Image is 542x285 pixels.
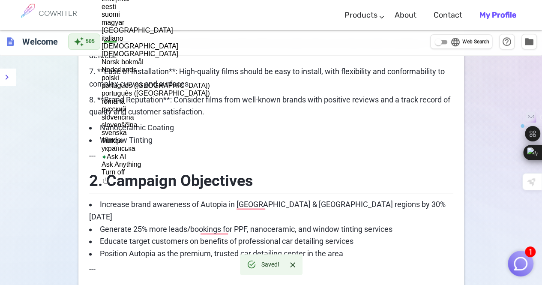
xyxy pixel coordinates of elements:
span: Increase brand awareness of Autopia in [GEOGRAPHIC_DATA] & [GEOGRAPHIC_DATA] regions by 30% [DATE] [89,200,447,221]
button: 1 [508,251,533,276]
span: 505 [86,37,95,46]
div: Ask AI [102,153,210,161]
span: Web Search [462,38,489,46]
span: 2. Campaign Objectives [89,172,253,190]
button: Help & Shortcuts [499,34,515,49]
div: [DEMOGRAPHIC_DATA] [102,50,210,58]
div: italiano [102,35,210,42]
div: [DEMOGRAPHIC_DATA] [102,42,210,50]
span: 1 [525,246,536,257]
b: My Profile [479,10,516,20]
a: About [395,3,416,28]
div: magyar [102,19,210,27]
div: Saved! [261,257,279,272]
div: polski [102,74,210,82]
span: Position Autopia as the premium, trusted car detailing center in the area [100,249,343,258]
div: eesti [102,3,210,11]
div: português ([GEOGRAPHIC_DATA]) [102,82,210,90]
span: language [450,37,461,47]
h6: Click to edit title [19,33,61,50]
span: help_outline [502,36,512,47]
div: Turn off [102,168,210,176]
span: 8. **Brand Reputation**: Consider films from well-known brands with positive reviews and a track ... [89,95,452,117]
img: Close chat [512,255,529,272]
div: suomi [102,11,210,18]
div: українська [102,145,210,153]
span: auto_awesome [74,36,84,47]
span: Educate target customers on benefits of professional car detailing services [100,237,353,246]
div: Ask Anything [102,161,210,168]
span: --- [89,151,96,160]
div: português ([GEOGRAPHIC_DATA]) [102,90,210,97]
span: Nanoceramic Coating [100,123,174,132]
a: Contact [434,3,462,28]
div: Nederlands [102,66,210,74]
span: Window Tinting [100,135,153,144]
div: [GEOGRAPHIC_DATA] [102,27,210,34]
span: 7. **Ease of Installation**: High-quality films should be easy to install, with flexibility and c... [89,67,446,88]
span: description [5,36,15,47]
button: Close [286,258,299,271]
div: română [102,98,210,105]
div: slovenščina [102,121,210,129]
button: Manage Documents [521,34,537,49]
div: svenska [102,129,210,137]
span: --- [89,265,96,274]
span: folder [524,36,534,47]
span: Generate 25% more leads/bookings for PPF, nanoceramic, and window tinting services [100,225,392,234]
div: slovenčina [102,114,210,121]
div: русский [102,105,210,113]
a: My Profile [479,3,516,28]
div: Norsk bokmål [102,58,210,66]
div: Türkçe [102,137,210,145]
h6: COWRITER [39,9,77,17]
a: Products [344,3,377,28]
